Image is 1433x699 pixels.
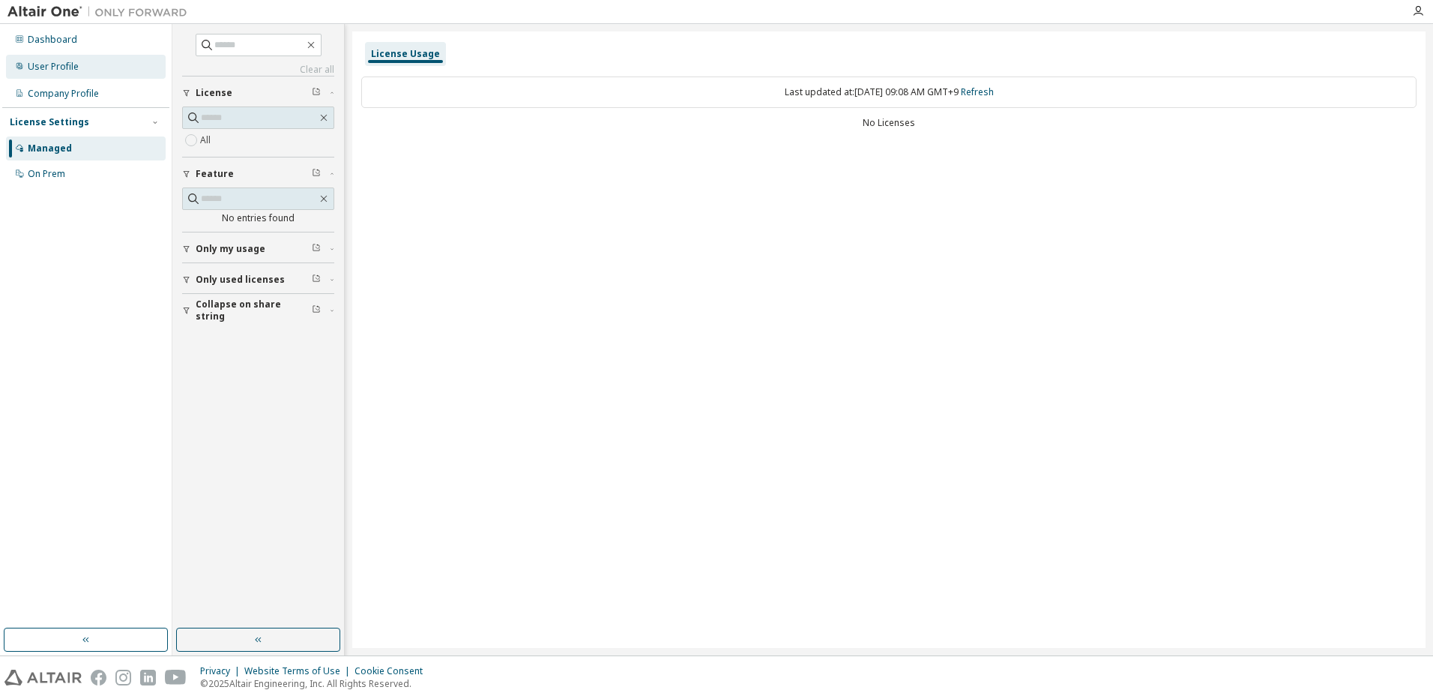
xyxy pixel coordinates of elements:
[7,4,195,19] img: Altair One
[182,157,334,190] button: Feature
[28,61,79,73] div: User Profile
[361,76,1417,108] div: Last updated at: [DATE] 09:08 AM GMT+9
[91,670,106,685] img: facebook.svg
[196,274,285,286] span: Only used licenses
[312,168,321,180] span: Clear filter
[312,304,321,316] span: Clear filter
[182,232,334,265] button: Only my usage
[200,665,244,677] div: Privacy
[182,263,334,296] button: Only used licenses
[28,34,77,46] div: Dashboard
[115,670,131,685] img: instagram.svg
[312,274,321,286] span: Clear filter
[312,87,321,99] span: Clear filter
[182,76,334,109] button: License
[196,168,234,180] span: Feature
[182,294,334,327] button: Collapse on share string
[361,117,1417,129] div: No Licenses
[371,48,440,60] div: License Usage
[196,298,312,322] span: Collapse on share string
[28,168,65,180] div: On Prem
[4,670,82,685] img: altair_logo.svg
[10,116,89,128] div: License Settings
[182,212,334,224] div: No entries found
[312,243,321,255] span: Clear filter
[244,665,355,677] div: Website Terms of Use
[140,670,156,685] img: linkedin.svg
[28,142,72,154] div: Managed
[196,243,265,255] span: Only my usage
[355,665,432,677] div: Cookie Consent
[961,85,994,98] a: Refresh
[196,87,232,99] span: License
[200,677,432,690] p: © 2025 Altair Engineering, Inc. All Rights Reserved.
[28,88,99,100] div: Company Profile
[182,64,334,76] a: Clear all
[200,131,214,149] label: All
[165,670,187,685] img: youtube.svg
